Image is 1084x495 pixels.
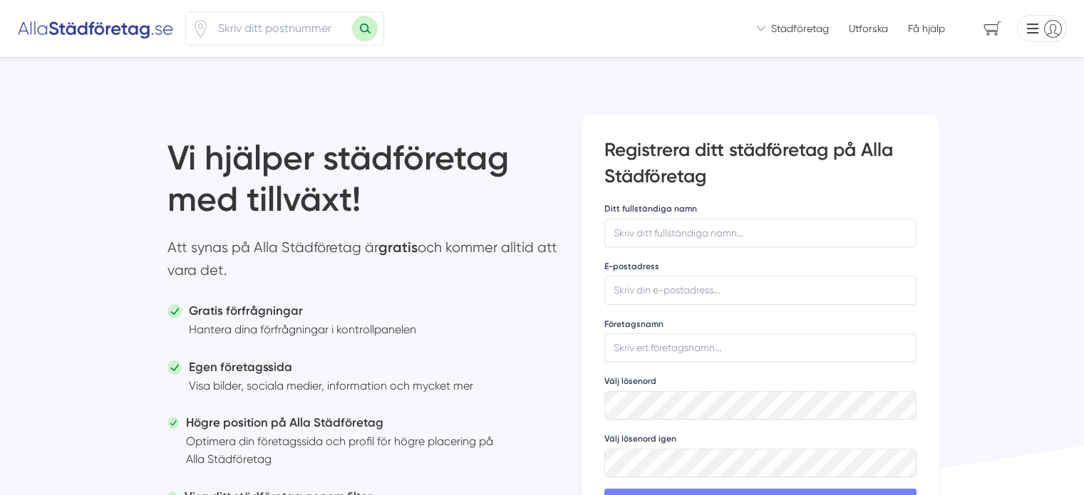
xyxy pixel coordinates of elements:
input: Skriv din e-postadress... [604,276,917,304]
a: Utforska [849,21,888,36]
span: navigation-cart [974,16,1011,41]
label: Företagsnamn [604,318,664,330]
input: Skriv ditt postnummer [210,12,352,45]
span: Städföretag [771,21,829,36]
h5: Egen företagssida [189,358,473,377]
h1: Vi hjälper städföretag med tillväxt! [167,137,559,231]
strong: gratis [378,239,418,256]
p: Visa bilder, sociala medier, information och mycket mer [189,377,473,395]
img: Alla Städföretag [17,17,174,40]
p: Optimera din företagssida och profil för högre placering på Alla Städföretag [186,432,512,469]
span: Klicka för att använda din position. [192,20,210,38]
label: Välj lösenord igen [604,433,676,444]
input: Skriv ert företagsnamn... [604,333,917,362]
h5: Gratis förfrågningar [189,301,416,321]
label: Välj lösenord [604,375,656,387]
h3: Registrera ditt städföretag på Alla Städföretag [604,137,917,201]
h5: Högre position på Alla Städföretag [186,413,512,432]
label: Ditt fullständiga namn [604,203,697,214]
label: E-postadress [604,261,659,272]
svg: Pin / Karta [192,20,210,38]
p: Hantera dina förfrågningar i kontrollpanelen [189,321,416,338]
span: Få hjälp [908,21,945,36]
input: Skriv ditt fullständiga namn... [604,219,917,247]
button: Sök med postnummer [352,16,378,41]
p: Att synas på Alla Städföretag är och kommer alltid att vara det. [167,236,559,288]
